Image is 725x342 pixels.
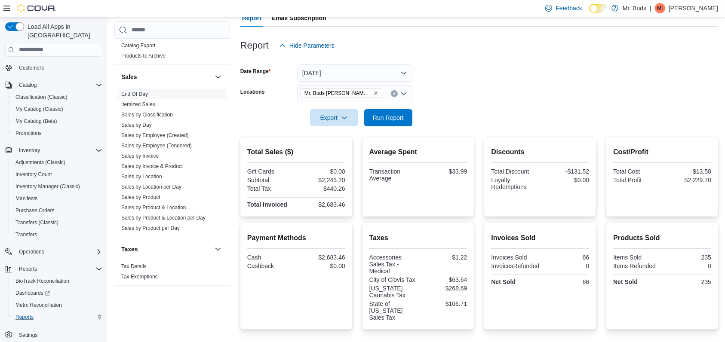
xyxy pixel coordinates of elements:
div: City of Clovis Tax [369,276,417,283]
span: Dashboards [12,288,102,298]
span: My Catalog (Beta) [15,118,57,125]
p: Mr. Buds [623,3,646,13]
span: Feedback [556,4,582,12]
a: Adjustments (Classic) [12,157,69,168]
button: Sales [213,72,223,82]
div: Mike Issa [655,3,665,13]
a: Transfers [12,229,40,240]
span: Mr. Buds [PERSON_NAME] St [304,89,372,98]
span: Reports [15,314,34,321]
div: Total Discount [491,168,538,175]
label: Date Range [240,68,271,75]
button: Inventory Count [9,168,106,180]
span: BioTrack Reconciliation [15,278,69,284]
button: Catalog [15,80,40,90]
span: Tax Exemptions [121,273,158,280]
a: Promotions [12,128,45,138]
strong: Total Invoiced [247,201,287,208]
a: My Catalog (Classic) [12,104,67,114]
a: Tax Exemptions [121,274,158,280]
span: Customers [15,62,102,73]
span: Itemized Sales [121,101,155,108]
span: Transfers (Classic) [12,217,102,228]
button: Purchase Orders [9,205,106,217]
button: [DATE] [297,64,412,82]
span: My Catalog (Classic) [12,104,102,114]
div: 235 [664,278,711,285]
span: Operations [19,248,44,255]
a: Sales by Location per Day [121,184,181,190]
button: Settings [2,328,106,341]
h2: Average Spent [369,147,467,157]
a: Sales by Employee (Tendered) [121,143,192,149]
h2: Payment Methods [247,233,345,243]
span: Manifests [15,195,37,202]
input: Dark Mode [589,4,607,13]
h2: Invoices Sold [491,233,589,243]
div: $0.00 [298,263,345,269]
div: 235 [664,254,711,261]
button: My Catalog (Beta) [9,115,106,127]
p: [PERSON_NAME] [669,3,718,13]
span: Load All Apps in [GEOGRAPHIC_DATA] [24,22,102,40]
a: Manifests [12,193,41,204]
span: Inventory Count [15,171,52,178]
button: Classification (Classic) [9,91,106,103]
a: Itemized Sales [121,101,155,107]
div: $2,243.20 [298,177,345,183]
div: 0 [543,263,589,269]
strong: Net Sold [491,278,516,285]
span: Sales by Day [121,122,152,128]
span: Reports [19,266,37,272]
span: Sales by Product per Day [121,225,180,232]
h3: Taxes [121,245,138,253]
div: $0.00 [542,177,589,183]
a: Catalog Export [121,43,155,49]
span: My Catalog (Classic) [15,106,63,113]
strong: Net Sold [613,278,638,285]
a: Reports [12,312,37,322]
div: Items Refunded [613,263,660,269]
div: 0 [664,263,711,269]
div: Cash [247,254,295,261]
button: Open list of options [400,90,407,97]
span: Settings [15,329,102,340]
span: Settings [19,332,37,339]
span: Purchase Orders [15,207,55,214]
a: My Catalog (Beta) [12,116,61,126]
a: End Of Day [121,91,148,97]
a: Sales by Product & Location [121,205,186,211]
a: Dashboards [9,287,106,299]
span: Promotions [15,130,42,137]
button: Operations [2,246,106,258]
div: Accessories Sales Tax - Medical [369,254,417,275]
span: Operations [15,247,102,257]
button: Inventory [2,144,106,156]
span: Inventory Count [12,169,102,180]
h3: Traceability [121,293,154,302]
span: Sales by Invoice [121,153,159,159]
button: Taxes [213,244,223,254]
span: Catalog [19,82,37,89]
button: Sales [121,73,211,81]
div: State of [US_STATE] Sales Tax [369,300,417,321]
span: Classification (Classic) [12,92,102,102]
button: Customers [2,61,106,74]
span: Manifests [12,193,102,204]
div: $2,683.46 [298,201,345,208]
a: Customers [15,63,47,73]
span: Sales by Employee (Tendered) [121,142,192,149]
span: Sales by Product & Location per Day [121,214,206,221]
a: Classification (Classic) [12,92,71,102]
div: Sales [114,89,230,237]
div: $106.71 [420,300,467,307]
span: Inventory Manager (Classic) [15,183,80,190]
div: $268.69 [420,285,467,292]
span: Run Report [373,113,404,122]
a: Sales by Product [121,194,160,200]
button: Catalog [2,79,106,91]
span: Catalog [15,80,102,90]
div: Total Cost [613,168,660,175]
span: Catalog Export [121,42,155,49]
